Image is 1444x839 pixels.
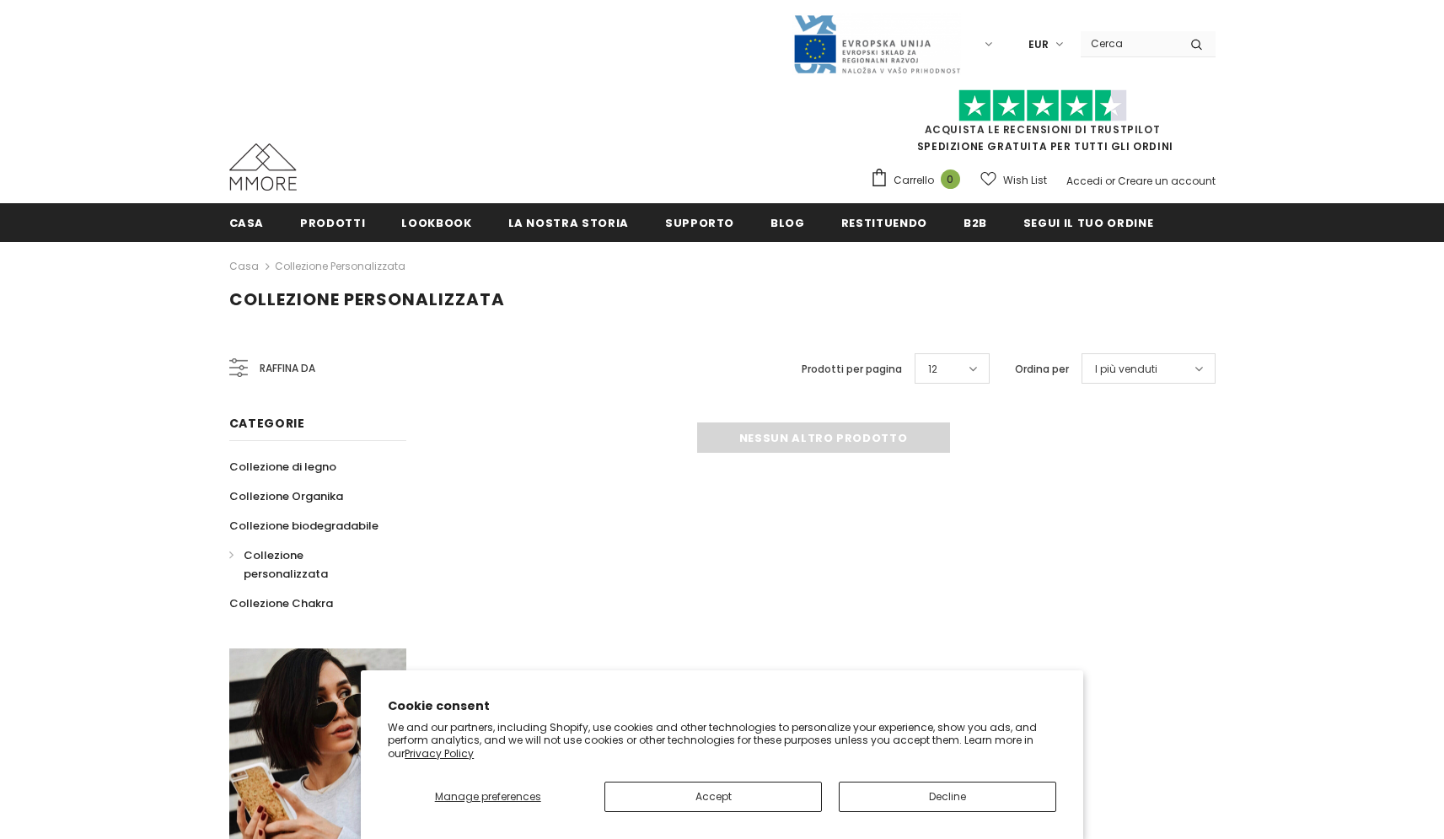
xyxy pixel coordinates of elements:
span: or [1105,174,1115,188]
span: Casa [229,215,265,231]
span: B2B [964,215,987,231]
button: Manage preferences [388,782,588,812]
a: Privacy Policy [405,746,474,761]
a: Collezione personalizzata [275,259,405,273]
a: Acquista le recensioni di TrustPilot [925,122,1161,137]
a: Collezione Chakra [229,589,333,618]
a: Restituendo [841,203,927,241]
span: Prodotti [300,215,365,231]
span: Segui il tuo ordine [1023,215,1153,231]
a: Accedi [1066,174,1103,188]
span: EUR [1028,36,1049,53]
a: Collezione biodegradabile [229,511,378,541]
span: Lookbook [401,215,471,231]
img: Fidati di Pilot Stars [958,89,1127,122]
a: Segui il tuo ordine [1023,203,1153,241]
a: B2B [964,203,987,241]
span: SPEDIZIONE GRATUITA PER TUTTI GLI ORDINI [870,97,1216,153]
label: Prodotti per pagina [802,361,902,378]
a: Collezione personalizzata [229,541,388,589]
span: Manage preferences [435,789,541,804]
span: Collezione biodegradabile [229,518,378,534]
button: Decline [839,782,1056,812]
span: Wish List [1003,172,1047,189]
span: I più venduti [1095,361,1157,378]
a: Carrello 0 [870,168,969,193]
span: Blog [770,215,805,231]
span: Collezione Organika [229,488,343,504]
a: Lookbook [401,203,471,241]
button: Accept [604,782,822,812]
a: Creare un account [1118,174,1216,188]
h2: Cookie consent [388,697,1056,715]
span: Categorie [229,415,305,432]
a: La nostra storia [508,203,629,241]
span: supporto [665,215,734,231]
span: Collezione personalizzata [244,547,328,582]
span: La nostra storia [508,215,629,231]
span: 0 [941,169,960,189]
span: Carrello [894,172,934,189]
p: We and our partners, including Shopify, use cookies and other technologies to personalize your ex... [388,721,1056,761]
label: Ordina per [1015,361,1069,378]
a: Wish List [980,165,1047,195]
a: Casa [229,203,265,241]
span: 12 [928,361,937,378]
input: Search Site [1081,31,1178,56]
img: Casi MMORE [229,143,297,191]
a: Collezione di legno [229,452,336,481]
a: Casa [229,256,259,277]
img: Javni Razpis [792,13,961,75]
a: Collezione Organika [229,481,343,511]
a: Javni Razpis [792,36,961,51]
span: Collezione Chakra [229,595,333,611]
a: Prodotti [300,203,365,241]
span: Restituendo [841,215,927,231]
span: Raffina da [260,359,315,378]
a: supporto [665,203,734,241]
span: Collezione personalizzata [229,288,505,311]
span: Collezione di legno [229,459,336,475]
a: Blog [770,203,805,241]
